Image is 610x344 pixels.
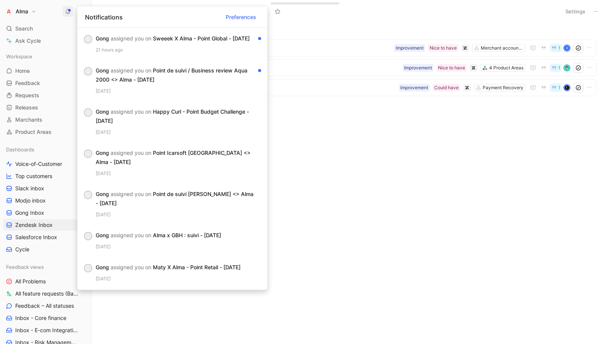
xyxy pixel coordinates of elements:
[85,265,91,272] div: G
[111,35,151,42] span: assigned you on
[226,12,256,21] span: Preferences
[85,109,91,116] div: G
[96,243,261,251] div: [DATE]
[96,129,261,136] div: [DATE]
[111,191,151,197] span: assigned you on
[96,34,255,43] div: Gong Sweeek X Alma - Point Global - [DATE]
[111,108,151,115] span: assigned you on
[85,191,91,198] div: G
[85,150,91,157] div: G
[111,232,151,238] span: assigned you on
[111,149,151,156] span: assigned you on
[96,148,255,167] div: Gong Point Icarsoft [GEOGRAPHIC_DATA] <> Alma - [DATE]
[77,101,267,142] div: GGong assigned you on Happy Curl - Point Budget Challenge - [DATE][DATE]
[77,28,267,60] div: GGong assigned you on Sweeek X Alma - Point Global - [DATE]21 hours ago
[96,231,255,240] div: Gong Alma x GBH : suivi - [DATE]
[96,263,255,272] div: Gong Maty X Alma - Point Retail - [DATE]
[96,190,255,208] div: Gong Point de suivi [PERSON_NAME] <> Alma - [DATE]
[85,68,91,75] div: G
[96,275,261,283] div: [DATE]
[111,264,151,270] span: assigned you on
[96,66,255,84] div: Gong Point de suivi / Business review Aqua 2000 <> Alma - [DATE]
[96,87,261,95] div: [DATE]
[96,211,261,219] div: [DATE]
[96,46,261,54] div: 21 hours ago
[111,67,151,74] span: assigned you on
[77,183,267,225] div: GGong assigned you on Point de suivi [PERSON_NAME] <> Alma - [DATE][DATE]
[85,12,123,21] span: Notifications
[77,289,267,330] div: GGong assigned you on Business Review [PERSON_NAME] <> Alma - [DATE][DATE]
[85,233,91,240] div: G
[77,225,267,257] div: GGong assigned you on Alma x GBH : suivi - [DATE][DATE]
[222,11,260,23] button: Preferences
[96,170,261,177] div: [DATE]
[85,36,91,43] div: G
[77,142,267,183] div: GGong assigned you on Point Icarsoft [GEOGRAPHIC_DATA] <> Alma - [DATE][DATE]
[77,257,267,289] div: GGong assigned you on Maty X Alma - Point Retail - [DATE][DATE]
[77,60,267,101] div: GGong assigned you on Point de suivi / Business review Aqua 2000 <> Alma - [DATE][DATE]
[96,107,255,125] div: Gong Happy Curl - Point Budget Challenge - [DATE]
